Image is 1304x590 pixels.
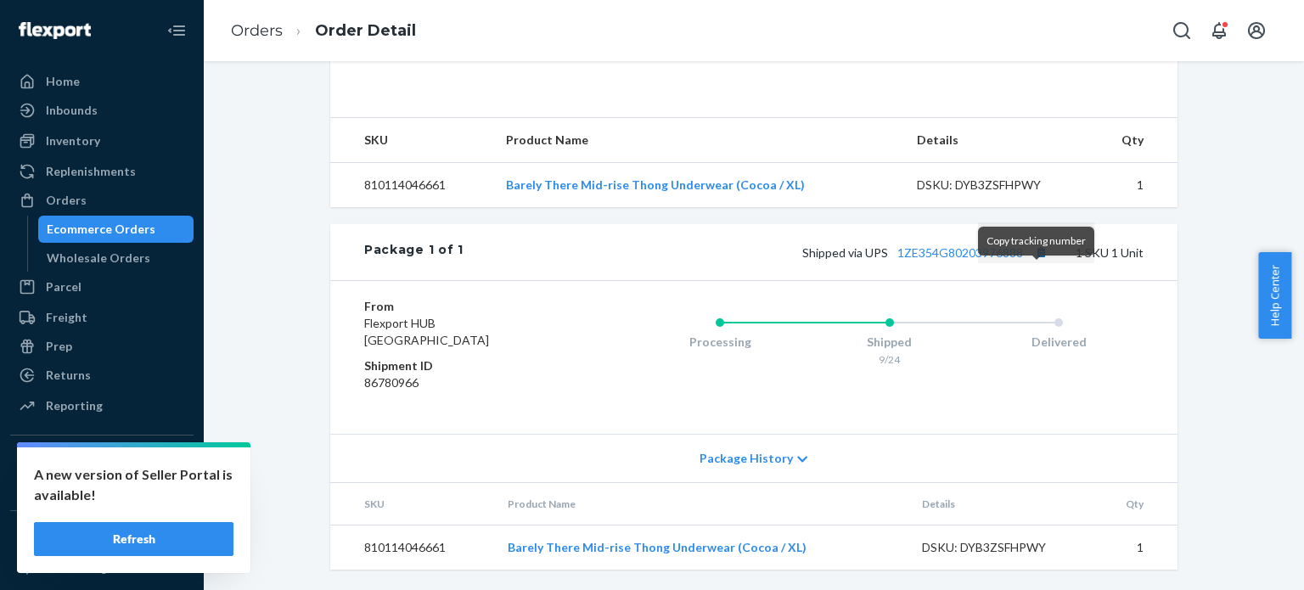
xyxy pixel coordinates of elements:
a: 1ZE354G80203976888 [897,245,1023,260]
div: Processing [635,334,805,351]
div: Ecommerce Orders [47,221,155,238]
td: 1 [1094,525,1178,570]
div: Delivered [974,334,1144,351]
div: Prep [46,338,72,355]
a: Add Integration [10,483,194,503]
a: Orders [10,187,194,214]
button: Open notifications [1202,14,1236,48]
a: Add Fast Tag [10,559,194,579]
a: Replenishments [10,158,194,185]
ol: breadcrumbs [217,6,430,56]
div: Wholesale Orders [47,250,150,267]
a: Inbounds [10,97,194,124]
a: Reporting [10,392,194,419]
a: Orders [231,21,283,40]
div: 1 SKU 1 Unit [464,241,1144,263]
a: Inventory [10,127,194,155]
div: Parcel [46,278,81,295]
dt: Shipment ID [364,357,567,374]
a: Parcel [10,273,194,301]
div: Orders [46,192,87,209]
div: Inbounds [46,102,98,119]
th: Product Name [492,118,903,163]
button: Refresh [34,522,233,556]
img: Flexport logo [19,22,91,39]
a: Barely There Mid-rise Thong Underwear (Cocoa / XL) [508,540,807,554]
div: 9/24 [805,352,975,367]
div: Shipped [805,334,975,351]
span: Copy tracking number [986,234,1086,247]
div: Freight [46,309,87,326]
div: Package 1 of 1 [364,241,464,263]
div: Reporting [46,397,103,414]
span: Flexport HUB [GEOGRAPHIC_DATA] [364,316,489,347]
button: Integrations [10,449,194,476]
dt: From [364,298,567,315]
th: Qty [1090,118,1178,163]
td: 810114046661 [330,163,492,208]
button: Fast Tags [10,525,194,552]
span: Shipped via UPS [802,245,1052,260]
a: Wholesale Orders [38,244,194,272]
div: Replenishments [46,163,136,180]
th: SKU [330,483,494,525]
dd: 86780966 [364,374,567,391]
button: Help Center [1258,252,1291,339]
th: SKU [330,118,492,163]
div: DSKU: DYB3ZSFHPWY [922,539,1082,556]
button: Open Search Box [1165,14,1199,48]
th: Qty [1094,483,1178,525]
div: DSKU: DYB3ZSFHPWY [917,177,1076,194]
button: Close Navigation [160,14,194,48]
a: Home [10,68,194,95]
a: Barely There Mid-rise Thong Underwear (Cocoa / XL) [506,177,805,192]
div: Inventory [46,132,100,149]
td: 1 [1090,163,1178,208]
p: A new version of Seller Portal is available! [34,464,233,505]
a: Order Detail [315,21,416,40]
div: Home [46,73,80,90]
a: Prep [10,333,194,360]
th: Product Name [494,483,908,525]
button: Open account menu [1239,14,1273,48]
a: Freight [10,304,194,331]
a: Returns [10,362,194,389]
th: Details [908,483,1095,525]
span: Package History [700,450,793,467]
td: 810114046661 [330,525,494,570]
a: Ecommerce Orders [38,216,194,243]
div: Returns [46,367,91,384]
th: Details [903,118,1090,163]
